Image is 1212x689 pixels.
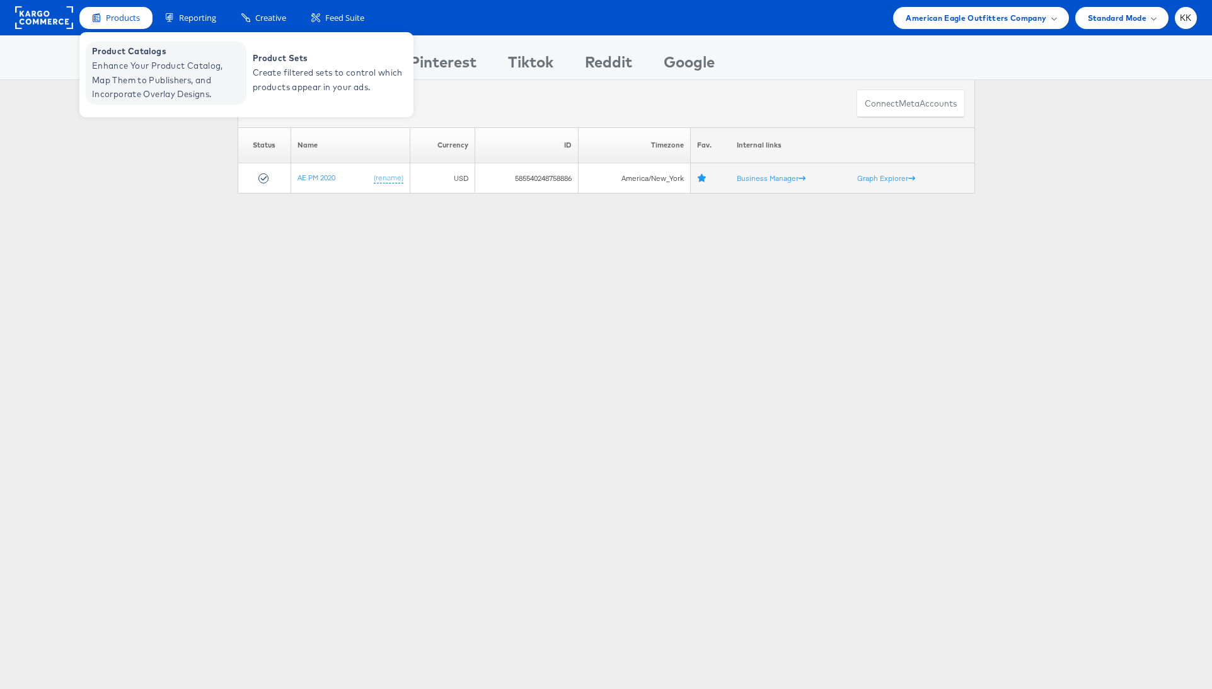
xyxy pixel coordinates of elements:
span: Products [106,12,140,24]
span: Product Catalogs [92,44,243,59]
th: Timezone [579,127,690,163]
span: Feed Suite [325,12,364,24]
td: America/New_York [579,163,690,194]
button: ConnectmetaAccounts [857,90,965,118]
th: Currency [410,127,475,163]
span: Standard Mode [1088,11,1146,25]
span: Create filtered sets to control which products appear in your ads. [253,66,404,95]
span: KK [1180,14,1192,22]
span: Enhance Your Product Catalog, Map Them to Publishers, and Incorporate Overlay Designs. [92,59,243,101]
span: meta [899,98,920,110]
td: 585540248758886 [475,163,579,194]
span: American Eagle Outfitters Company [906,11,1046,25]
td: USD [410,163,475,194]
a: Product Catalogs Enhance Your Product Catalog, Map Them to Publishers, and Incorporate Overlay De... [86,42,246,105]
div: Reddit [585,51,632,79]
a: AE PM 2020 [297,173,335,182]
div: Google [664,51,715,79]
th: Status [238,127,291,163]
a: (rename) [374,173,403,183]
span: Product Sets [253,51,404,66]
span: Reporting [179,12,216,24]
div: Pinterest [410,51,476,79]
a: Product Sets Create filtered sets to control which products appear in your ads. [246,42,407,105]
span: Creative [255,12,286,24]
th: Name [291,127,410,163]
a: Graph Explorer [857,173,915,183]
th: ID [475,127,579,163]
a: Business Manager [737,173,805,183]
div: Tiktok [508,51,553,79]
